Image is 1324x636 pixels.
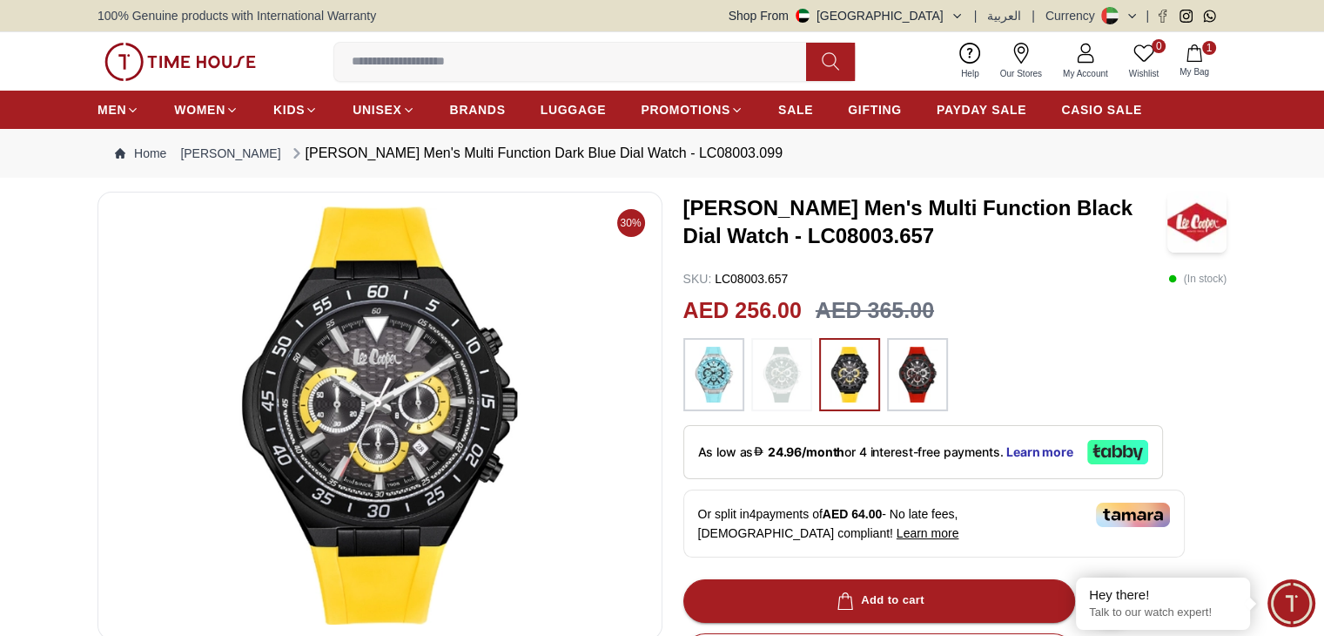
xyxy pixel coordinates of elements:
[450,101,506,118] span: BRANDS
[848,101,902,118] span: GIFTING
[1203,10,1216,23] a: Whatsapp
[683,272,712,286] span: SKU :
[987,7,1021,24] button: العربية
[1061,94,1142,125] a: CASIO SALE
[288,143,783,164] div: [PERSON_NAME] Men's Multi Function Dark Blue Dial Watch - LC08003.099
[683,194,1167,250] h3: [PERSON_NAME] Men's Multi Function Black Dial Watch - LC08003.657
[1089,586,1237,604] div: Hey there!
[823,507,882,521] span: AED 64.00
[796,9,810,23] img: United Arab Emirates
[848,94,902,125] a: GIFTING
[683,294,802,328] h2: AED 256.00
[828,347,871,403] img: ...
[833,591,924,611] div: Add to cart
[951,39,990,84] a: Help
[974,7,978,24] span: |
[1168,270,1227,288] p: ( In stock )
[1173,65,1216,78] span: My Bag
[273,101,305,118] span: KIDS
[174,101,225,118] span: WOMEN
[541,101,607,118] span: LUGGAGE
[450,94,506,125] a: BRANDS
[990,39,1052,84] a: Our Stores
[778,94,813,125] a: SALE
[1119,39,1169,84] a: 0Wishlist
[1202,41,1216,55] span: 1
[1032,7,1035,24] span: |
[1180,10,1193,23] a: Instagram
[1045,7,1102,24] div: Currency
[1122,67,1166,80] span: Wishlist
[1096,503,1170,527] img: Tamara
[1056,67,1115,80] span: My Account
[112,206,648,625] img: LEE COOPER Men's Multi Function Dark Blue Dial Watch - LC08003.099
[993,67,1049,80] span: Our Stores
[1089,606,1237,620] p: Talk to our watch expert!
[1146,7,1149,24] span: |
[778,101,813,118] span: SALE
[897,526,959,540] span: Learn more
[1267,579,1315,627] div: Chat Widget
[115,145,166,162] a: Home
[1061,101,1142,118] span: CASIO SALE
[353,94,414,125] a: UNISEX
[97,7,376,24] span: 100% Genuine products with International Warranty
[97,101,126,118] span: MEN
[1167,192,1227,253] img: LEE COOPER Men's Multi Function Black Dial Watch - LC08003.657
[174,94,239,125] a: WOMEN
[816,294,934,328] h3: AED 365.00
[937,101,1026,118] span: PAYDAY SALE
[1156,10,1169,23] a: Facebook
[180,145,280,162] a: [PERSON_NAME]
[97,94,139,125] a: MEN
[97,129,1227,178] nav: Breadcrumb
[353,101,401,118] span: UNISEX
[541,94,607,125] a: LUGGAGE
[760,347,803,403] img: ...
[729,7,964,24] button: Shop From[GEOGRAPHIC_DATA]
[683,270,789,288] p: LC08003.657
[954,67,986,80] span: Help
[896,347,939,403] img: ...
[937,94,1026,125] a: PAYDAY SALE
[273,94,318,125] a: KIDS
[641,101,730,118] span: PROMOTIONS
[1152,39,1166,53] span: 0
[104,43,256,81] img: ...
[641,94,743,125] a: PROMOTIONS
[617,209,645,237] span: 30%
[683,579,1075,623] button: Add to cart
[1169,41,1220,82] button: 1My Bag
[692,347,736,403] img: ...
[683,490,1185,558] div: Or split in 4 payments of - No late fees, [DEMOGRAPHIC_DATA] compliant!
